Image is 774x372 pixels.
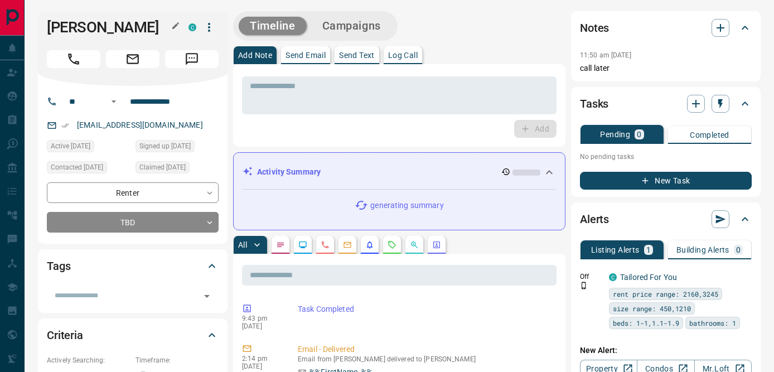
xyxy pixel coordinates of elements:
[47,355,130,365] p: Actively Searching:
[298,344,552,355] p: Email - Delivered
[580,90,752,117] div: Tasks
[51,162,103,173] span: Contacted [DATE]
[257,166,321,178] p: Activity Summary
[47,18,172,36] h1: [PERSON_NAME]
[580,210,609,228] h2: Alerts
[388,240,396,249] svg: Requests
[77,120,203,129] a: [EMAIL_ADDRESS][DOMAIN_NAME]
[239,17,307,35] button: Timeline
[242,322,281,330] p: [DATE]
[580,148,752,165] p: No pending tasks
[47,253,219,279] div: Tags
[410,240,419,249] svg: Opportunities
[580,272,602,282] p: Off
[432,240,441,249] svg: Agent Actions
[47,140,130,156] div: Fri Nov 29 2024
[343,240,352,249] svg: Emails
[580,95,608,113] h2: Tasks
[136,355,219,365] p: Timeframe:
[580,206,752,233] div: Alerts
[689,317,736,328] span: bathrooms: 1
[139,141,191,152] span: Signed up [DATE]
[637,131,641,138] p: 0
[609,273,617,281] div: condos.ca
[736,246,741,254] p: 0
[47,182,219,203] div: Renter
[199,288,215,304] button: Open
[47,212,219,233] div: TBD
[238,51,272,59] p: Add Note
[580,282,588,289] svg: Push Notification Only
[600,131,630,138] p: Pending
[613,317,679,328] span: beds: 1-1,1.1-1.9
[51,141,90,152] span: Active [DATE]
[676,246,729,254] p: Building Alerts
[47,161,130,177] div: Thu May 08 2025
[47,326,83,344] h2: Criteria
[238,241,247,249] p: All
[298,240,307,249] svg: Lead Browsing Activity
[47,50,100,68] span: Call
[580,51,631,59] p: 11:50 am [DATE]
[580,172,752,190] button: New Task
[580,15,752,41] div: Notes
[388,51,418,59] p: Log Call
[61,122,69,129] svg: Email Verified
[620,273,677,282] a: Tailored For You
[580,345,752,356] p: New Alert:
[591,246,640,254] p: Listing Alerts
[298,303,552,315] p: Task Completed
[298,355,552,363] p: Email from [PERSON_NAME] delivered to [PERSON_NAME]
[107,95,120,108] button: Open
[139,162,186,173] span: Claimed [DATE]
[311,17,392,35] button: Campaigns
[613,288,718,299] span: rent price range: 2160,3245
[580,19,609,37] h2: Notes
[136,161,219,177] div: Fri Nov 29 2024
[243,162,556,182] div: Activity Summary
[276,240,285,249] svg: Notes
[136,140,219,156] div: Wed Nov 27 2024
[286,51,326,59] p: Send Email
[47,322,219,349] div: Criteria
[613,303,691,314] span: size range: 450,1210
[370,200,443,211] p: generating summary
[339,51,375,59] p: Send Text
[321,240,330,249] svg: Calls
[242,315,281,322] p: 9:43 pm
[580,62,752,74] p: call later
[365,240,374,249] svg: Listing Alerts
[690,131,729,139] p: Completed
[165,50,219,68] span: Message
[47,257,70,275] h2: Tags
[242,355,281,363] p: 2:14 pm
[242,363,281,370] p: [DATE]
[188,23,196,31] div: condos.ca
[646,246,651,254] p: 1
[106,50,159,68] span: Email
